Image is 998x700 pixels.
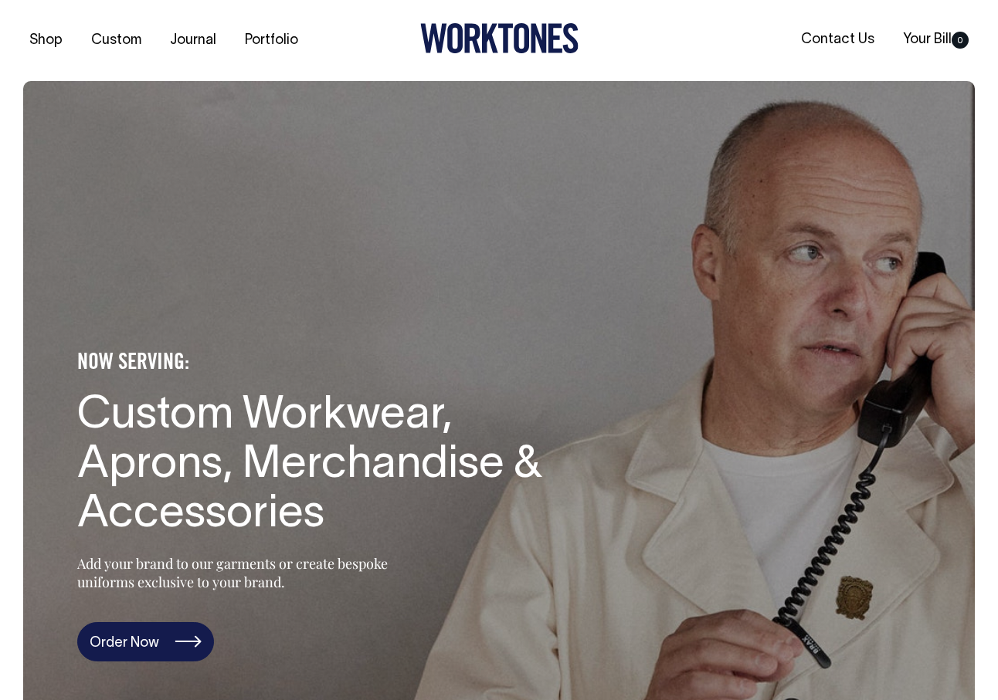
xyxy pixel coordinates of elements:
[77,392,579,539] h1: Custom Workwear, Aprons, Merchandise & Accessories
[795,27,881,52] a: Contact Us
[77,622,214,662] a: Order Now
[77,350,579,377] h4: NOW SERVING:
[897,27,975,52] a: Your Bill0
[952,32,969,49] span: 0
[23,28,69,53] a: Shop
[77,554,425,591] p: Add your brand to our garments or create bespoke uniforms exclusive to your brand.
[164,28,222,53] a: Journal
[239,28,304,53] a: Portfolio
[85,28,148,53] a: Custom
